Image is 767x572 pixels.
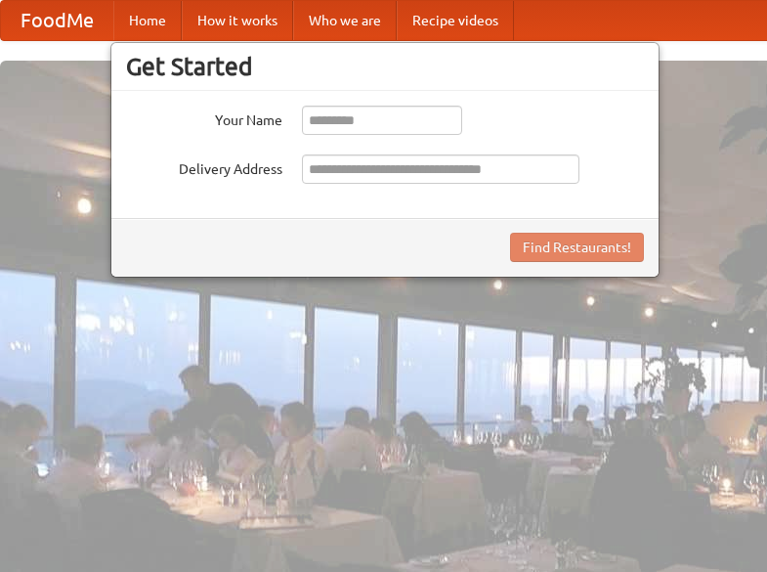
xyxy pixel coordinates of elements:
[126,154,282,179] label: Delivery Address
[126,52,644,81] h3: Get Started
[1,1,113,40] a: FoodMe
[510,233,644,262] button: Find Restaurants!
[397,1,514,40] a: Recipe videos
[113,1,182,40] a: Home
[293,1,397,40] a: Who we are
[182,1,293,40] a: How it works
[126,106,282,130] label: Your Name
